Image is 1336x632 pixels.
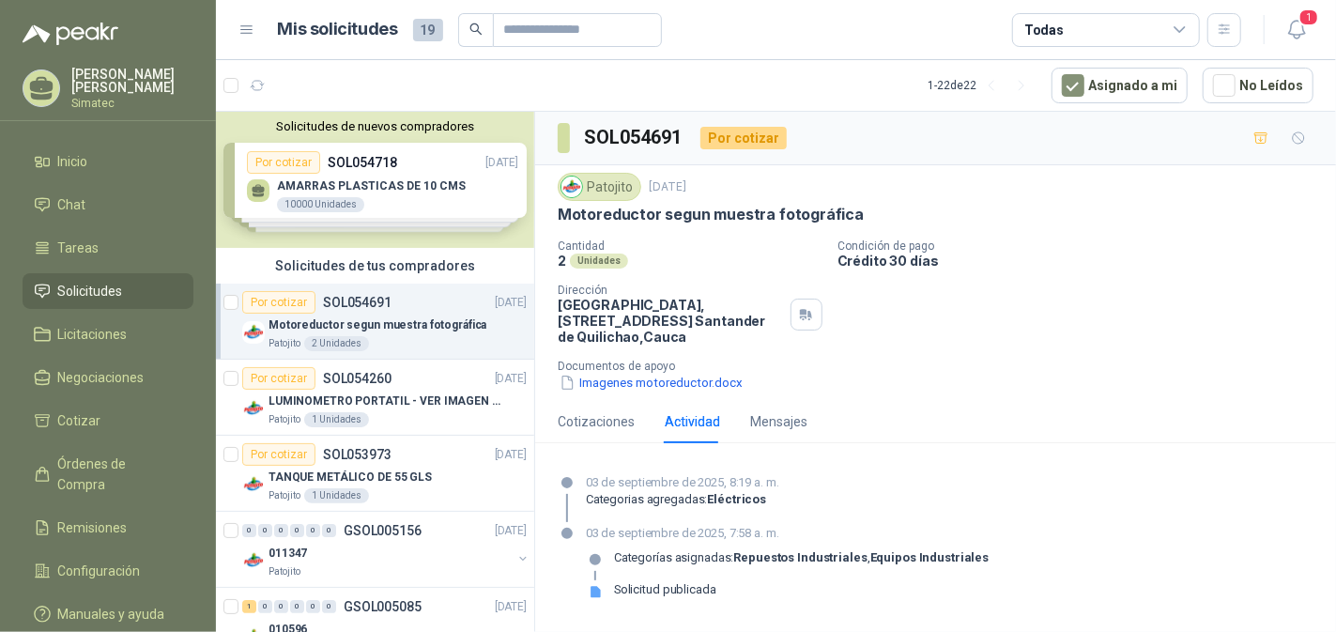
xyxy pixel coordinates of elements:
p: LUMINOMETRO PORTATIL - VER IMAGEN ADJUNTA [269,393,502,410]
p: SOL054691 [323,296,392,309]
span: search [469,23,483,36]
span: Órdenes de Compra [58,454,176,495]
p: Condición de pago [837,239,1328,253]
strong: Repuestos Industriales [733,550,867,564]
p: 2 [558,253,566,269]
p: SOL054260 [323,372,392,385]
a: Por cotizarSOL053973[DATE] Company LogoTANQUE METÁLICO DE 55 GLSPatojito1 Unidades [216,436,534,512]
img: Company Logo [242,397,265,420]
button: Solicitudes de nuevos compradores [223,119,527,133]
img: Company Logo [242,473,265,496]
a: Tareas [23,230,193,266]
div: Por cotizar [242,443,315,466]
p: Patojito [269,412,300,427]
div: Patojito [558,173,641,201]
p: TANQUE METÁLICO DE 55 GLS [269,469,432,486]
p: Motoreductor segun muestra fotográfica [558,205,864,224]
p: 03 de septiembre de 2025, 8:19 a. m. [586,473,779,492]
p: [DATE] [495,294,527,312]
p: Cantidad [558,239,822,253]
div: Solicitudes de nuevos compradoresPor cotizarSOL054718[DATE] AMARRAS PLASTICAS DE 10 CMS10000 Unid... [216,112,534,248]
p: [PERSON_NAME] [PERSON_NAME] [71,68,193,94]
div: Cotizaciones [558,411,635,432]
span: 19 [413,19,443,41]
span: Manuales y ayuda [58,604,165,624]
div: Solicitudes de tus compradores [216,248,534,284]
button: 1 [1280,13,1313,47]
div: 1 Unidades [304,488,369,503]
span: Tareas [58,238,100,258]
p: Crédito 30 días [837,253,1328,269]
div: Unidades [570,254,628,269]
p: [DATE] [495,446,527,464]
a: Remisiones [23,510,193,546]
a: Por cotizarSOL054691[DATE] Company LogoMotoreductor segun muestra fotográficaPatojito2 Unidades [216,284,534,360]
span: Licitaciones [58,324,128,345]
span: Chat [58,194,86,215]
p: Dirección [558,284,783,297]
div: 0 [258,600,272,613]
div: 0 [274,524,288,537]
p: SOL053973 [323,448,392,461]
a: Órdenes de Compra [23,446,193,502]
div: Solicitud publicada [614,582,716,597]
div: Mensajes [750,411,807,432]
div: Actividad [665,411,720,432]
div: 0 [306,524,320,537]
p: [DATE] [495,598,527,616]
div: Todas [1024,20,1064,40]
strong: Equipos Industriales [870,550,990,564]
div: 1 [242,600,256,613]
p: Categorias agregadas: [586,492,779,507]
a: Negociaciones [23,360,193,395]
img: Company Logo [242,549,265,572]
a: 0 0 0 0 0 0 GSOL005156[DATE] Company Logo011347Patojito [242,519,530,579]
span: Solicitudes [58,281,123,301]
h3: SOL054691 [585,123,685,152]
span: Inicio [58,151,88,172]
div: Por cotizar [242,291,315,314]
span: 1 [1298,8,1319,26]
img: Company Logo [242,321,265,344]
p: Categorías asignadas: , [614,550,989,565]
p: 011347 [269,545,307,563]
button: Asignado a mi [1052,68,1188,103]
p: [DATE] [649,178,686,196]
p: Documentos de apoyo [558,360,1328,373]
img: Company Logo [561,177,582,197]
p: GSOL005156 [344,524,422,537]
span: Negociaciones [58,367,145,388]
div: Por cotizar [700,127,787,149]
a: Chat [23,187,193,223]
div: 1 - 22 de 22 [928,70,1037,100]
div: 0 [258,524,272,537]
a: Inicio [23,144,193,179]
p: Simatec [71,98,193,109]
a: Configuración [23,553,193,589]
p: Patojito [269,564,300,579]
div: 0 [322,524,336,537]
div: 1 Unidades [304,412,369,427]
a: Solicitudes [23,273,193,309]
h1: Mis solicitudes [278,16,398,43]
strong: Eléctricos [707,492,766,506]
img: Logo peakr [23,23,118,45]
div: 0 [242,524,256,537]
p: Patojito [269,488,300,503]
p: Patojito [269,336,300,351]
a: Licitaciones [23,316,193,352]
p: [DATE] [495,522,527,540]
button: Imagenes motoreductor.docx [558,373,745,393]
div: 0 [274,600,288,613]
div: 0 [290,600,304,613]
span: Cotizar [58,410,101,431]
a: Cotizar [23,403,193,439]
div: 0 [290,524,304,537]
p: 03 de septiembre de 2025, 7:58 a. m. [586,524,989,543]
p: [DATE] [495,370,527,388]
div: Por cotizar [242,367,315,390]
div: 0 [306,600,320,613]
a: Por cotizarSOL054260[DATE] Company LogoLUMINOMETRO PORTATIL - VER IMAGEN ADJUNTAPatojito1 Unidades [216,360,534,436]
p: [GEOGRAPHIC_DATA], [STREET_ADDRESS] Santander de Quilichao , Cauca [558,297,783,345]
span: Configuración [58,561,141,581]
